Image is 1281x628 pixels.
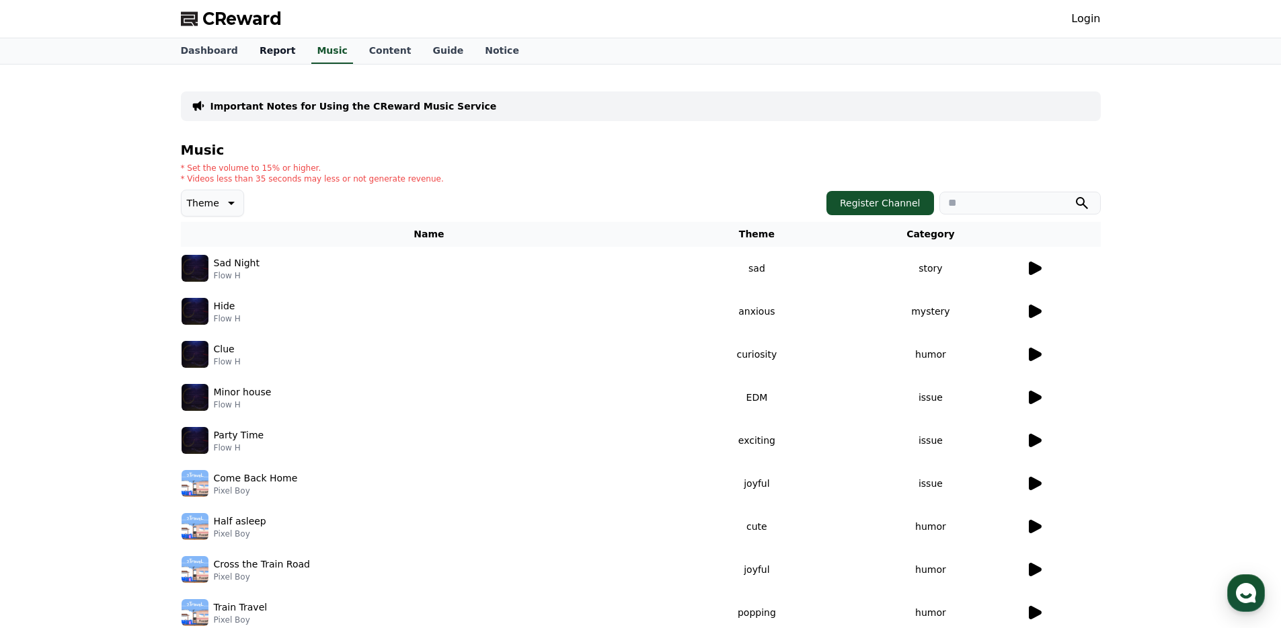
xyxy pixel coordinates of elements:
p: Flow H [214,313,241,324]
button: Register Channel [826,191,934,215]
td: issue [836,462,1025,505]
td: mystery [836,290,1025,333]
p: Flow H [214,356,241,367]
span: CReward [202,8,282,30]
img: music [182,384,208,411]
a: Music [311,38,352,64]
img: music [182,513,208,540]
a: Report [249,38,307,64]
h4: Music [181,143,1101,157]
th: Theme [677,222,836,247]
td: sad [677,247,836,290]
a: Guide [422,38,474,64]
p: Pixel Boy [214,528,266,539]
a: Login [1071,11,1100,27]
p: Pixel Boy [214,615,268,625]
img: music [182,298,208,325]
td: issue [836,376,1025,419]
td: story [836,247,1025,290]
span: Messages [112,447,151,458]
p: * Set the volume to 15% or higher. [181,163,444,173]
img: music [182,556,208,583]
a: Notice [474,38,530,64]
p: Half asleep [214,514,266,528]
a: Messages [89,426,173,460]
p: Train Travel [214,600,268,615]
p: Pixel Boy [214,572,310,582]
td: humor [836,333,1025,376]
p: Minor house [214,385,272,399]
span: Home [34,446,58,457]
td: humor [836,505,1025,548]
td: EDM [677,376,836,419]
p: Clue [214,342,235,356]
td: anxious [677,290,836,333]
img: music [182,427,208,454]
td: exciting [677,419,836,462]
p: Come Back Home [214,471,298,485]
td: humor [836,548,1025,591]
p: Pixel Boy [214,485,298,496]
a: Dashboard [170,38,249,64]
img: music [182,599,208,626]
p: Cross the Train Road [214,557,310,572]
p: Flow H [214,442,264,453]
a: Home [4,426,89,460]
p: Sad Night [214,256,260,270]
td: joyful [677,462,836,505]
p: Flow H [214,399,272,410]
p: * Videos less than 35 seconds may less or not generate revenue. [181,173,444,184]
td: issue [836,419,1025,462]
span: Settings [199,446,232,457]
td: curiosity [677,333,836,376]
img: music [182,341,208,368]
a: Settings [173,426,258,460]
p: Hide [214,299,235,313]
p: Party Time [214,428,264,442]
a: Important Notes for Using the CReward Music Service [210,100,497,113]
button: Theme [181,190,244,217]
a: CReward [181,8,282,30]
img: music [182,255,208,282]
img: music [182,470,208,497]
th: Name [181,222,678,247]
p: Theme [187,194,219,212]
td: cute [677,505,836,548]
th: Category [836,222,1025,247]
td: joyful [677,548,836,591]
a: Content [358,38,422,64]
p: Flow H [214,270,260,281]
